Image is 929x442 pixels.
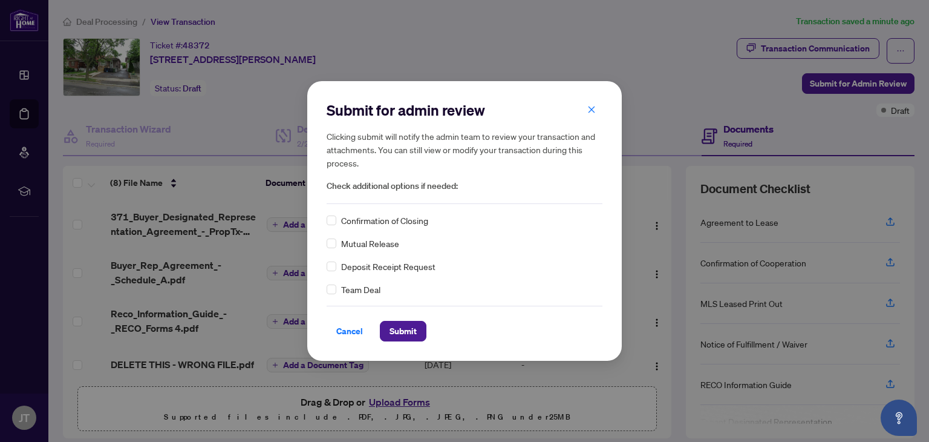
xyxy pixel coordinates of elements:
[327,321,373,341] button: Cancel
[327,130,602,170] h5: Clicking submit will notify the admin team to review your transaction and attachments. You can st...
[341,237,399,250] span: Mutual Release
[341,283,380,296] span: Team Deal
[390,322,417,341] span: Submit
[587,105,596,114] span: close
[336,322,363,341] span: Cancel
[380,321,426,341] button: Submit
[327,101,602,120] h2: Submit for admin review
[881,400,917,436] button: Open asap
[341,214,428,227] span: Confirmation of Closing
[341,260,435,273] span: Deposit Receipt Request
[327,179,602,193] span: Check additional options if needed:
